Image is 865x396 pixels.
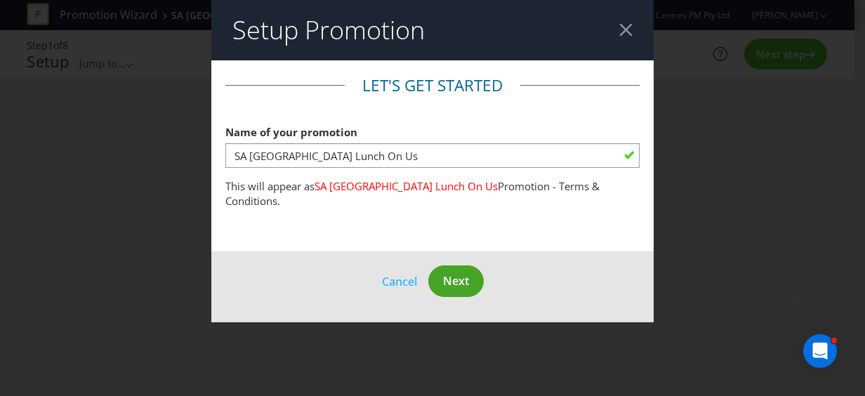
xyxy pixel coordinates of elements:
span: Name of your promotion [225,125,357,139]
span: Next [443,273,469,289]
legend: Let's get started [345,74,520,97]
button: Next [428,265,484,297]
span: SA [GEOGRAPHIC_DATA] Lunch On Us [315,179,498,193]
button: Cancel [381,272,418,291]
input: e.g. My Promotion [225,143,640,168]
span: This will appear as [225,179,315,193]
iframe: Intercom live chat [803,334,837,368]
h2: Setup Promotion [232,16,425,44]
span: Cancel [382,274,417,289]
span: Promotion - Terms & Conditions. [225,179,600,208]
